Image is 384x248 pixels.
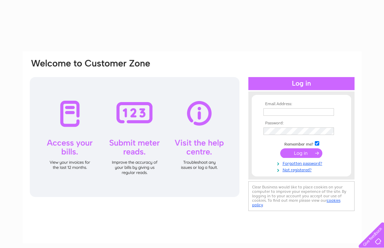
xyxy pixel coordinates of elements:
td: Remember me? [262,140,341,147]
th: Password: [262,121,341,126]
input: Submit [280,148,322,158]
div: Clear Business would like to place cookies on your computer to improve your experience of the sit... [248,181,355,211]
a: cookies policy [252,198,340,207]
a: Not registered? [263,166,341,173]
th: Email Address: [262,102,341,107]
a: Forgotten password? [263,160,341,166]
